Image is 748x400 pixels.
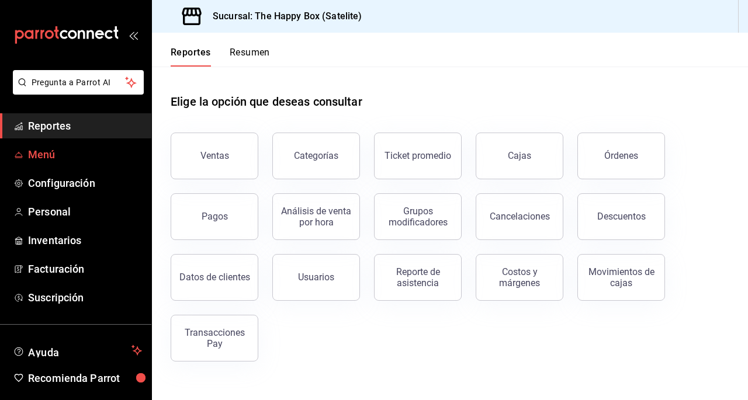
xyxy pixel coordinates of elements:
div: Reporte de asistencia [382,266,454,288]
button: Usuarios [272,254,360,301]
button: Reportes [171,47,211,67]
button: Grupos modificadores [374,193,462,240]
button: Costos y márgenes [476,254,563,301]
span: Suscripción [28,290,142,305]
button: Ventas [171,133,258,179]
div: Datos de clientes [179,272,250,283]
button: Cajas [476,133,563,179]
button: Reporte de asistencia [374,254,462,301]
div: Categorías [294,150,338,161]
button: Descuentos [577,193,665,240]
div: Pagos [202,211,228,222]
button: Análisis de venta por hora [272,193,360,240]
button: Movimientos de cajas [577,254,665,301]
div: Descuentos [597,211,646,222]
button: Transacciones Pay [171,315,258,361]
button: Pregunta a Parrot AI [13,70,144,95]
button: Resumen [230,47,270,67]
div: Costos y márgenes [483,266,556,288]
button: Pagos [171,193,258,240]
button: Categorías [272,133,360,179]
button: Datos de clientes [171,254,258,301]
span: Menú [28,147,142,162]
h1: Elige la opción que deseas consultar [171,93,362,110]
div: Grupos modificadores [382,206,454,228]
button: Órdenes [577,133,665,179]
button: Ticket promedio [374,133,462,179]
div: Transacciones Pay [178,327,251,349]
h3: Sucursal: The Happy Box (Satelite) [203,9,362,23]
div: Cancelaciones [490,211,550,222]
div: Análisis de venta por hora [280,206,352,228]
div: Usuarios [298,272,334,283]
div: Órdenes [604,150,638,161]
div: Cajas [508,150,531,161]
span: Reportes [28,118,142,134]
div: Ventas [200,150,229,161]
span: Ayuda [28,343,127,357]
div: Ticket promedio [385,150,451,161]
div: navigation tabs [171,47,270,67]
button: open_drawer_menu [129,30,138,40]
a: Pregunta a Parrot AI [8,85,144,97]
span: Facturación [28,261,142,277]
span: Configuración [28,175,142,191]
span: Personal [28,204,142,220]
span: Inventarios [28,232,142,248]
span: Recomienda Parrot [28,370,142,386]
button: Cancelaciones [476,193,563,240]
div: Movimientos de cajas [585,266,657,288]
span: Pregunta a Parrot AI [32,76,126,89]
